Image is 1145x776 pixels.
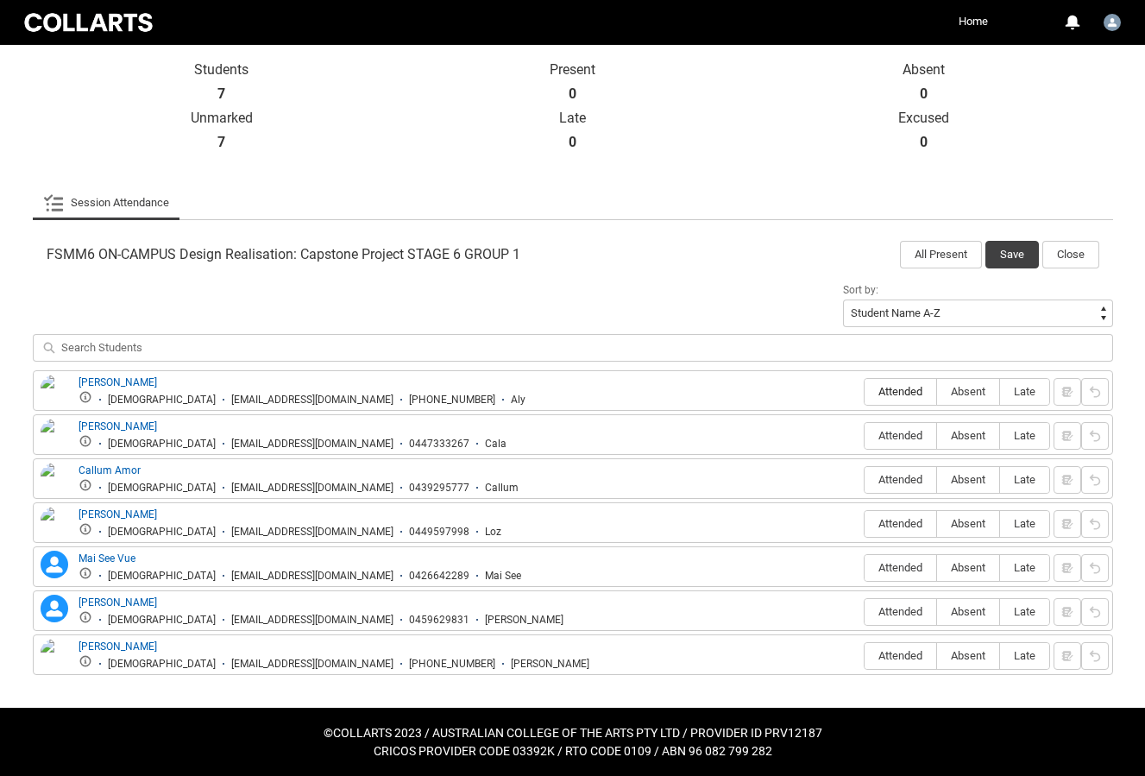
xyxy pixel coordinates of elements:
[217,134,225,151] strong: 7
[920,134,928,151] strong: 0
[409,570,469,583] div: 0426642289
[1000,517,1049,530] span: Late
[231,394,393,407] div: [EMAIL_ADDRESS][DOMAIN_NAME]
[108,526,216,539] div: [DEMOGRAPHIC_DATA]
[79,508,157,520] a: [PERSON_NAME]
[41,595,68,622] lightning-icon: Mikayla Scott
[231,658,393,671] div: [EMAIL_ADDRESS][DOMAIN_NAME]
[108,658,216,671] div: [DEMOGRAPHIC_DATA]
[865,429,936,442] span: Attended
[409,438,469,451] div: 0447333267
[79,464,141,476] a: Callum Amor
[409,658,495,671] div: [PHONE_NUMBER]
[569,85,576,103] strong: 0
[108,614,216,627] div: [DEMOGRAPHIC_DATA]
[47,110,398,127] p: Unmarked
[108,394,216,407] div: [DEMOGRAPHIC_DATA]
[485,438,506,451] div: Cala
[79,376,157,388] a: [PERSON_NAME]
[485,482,519,495] div: Callum
[748,110,1099,127] p: Excused
[865,385,936,398] span: Attended
[41,639,68,677] img: Stephanie Troiano
[937,473,999,486] span: Absent
[920,85,928,103] strong: 0
[79,420,157,432] a: [PERSON_NAME]
[865,561,936,574] span: Attended
[47,61,398,79] p: Students
[1000,385,1049,398] span: Late
[748,61,1099,79] p: Absent
[1000,473,1049,486] span: Late
[1081,422,1109,450] button: Reset
[485,614,563,627] div: [PERSON_NAME]
[937,605,999,618] span: Absent
[485,570,521,583] div: Mai See
[231,570,393,583] div: [EMAIL_ADDRESS][DOMAIN_NAME]
[43,186,169,220] a: Session Attendance
[231,438,393,451] div: [EMAIL_ADDRESS][DOMAIN_NAME]
[1099,7,1125,35] button: User Profile User16602840284206513278
[108,570,216,583] div: [DEMOGRAPHIC_DATA]
[937,649,999,662] span: Absent
[79,640,157,653] a: [PERSON_NAME]
[954,9,992,35] a: Home
[511,658,589,671] div: [PERSON_NAME]
[409,526,469,539] div: 0449597998
[409,482,469,495] div: 0439295777
[1104,14,1121,31] img: User16602840284206513278
[1000,561,1049,574] span: Late
[900,241,982,268] button: All Present
[397,110,748,127] p: Late
[843,284,878,296] span: Sort by:
[231,482,393,495] div: [EMAIL_ADDRESS][DOMAIN_NAME]
[1081,466,1109,494] button: Reset
[1081,642,1109,670] button: Reset
[231,526,393,539] div: [EMAIL_ADDRESS][DOMAIN_NAME]
[865,649,936,662] span: Attended
[47,246,520,263] span: FSMM6 ON-CAMPUS Design Realisation: Capstone Project STAGE 6 GROUP 1
[865,473,936,486] span: Attended
[937,385,999,398] span: Absent
[41,551,68,578] lightning-icon: Mai See Vue
[1000,429,1049,442] span: Late
[1000,649,1049,662] span: Late
[41,419,68,469] img: Cala Hernandez-Godoy
[409,394,495,407] div: [PHONE_NUMBER]
[865,605,936,618] span: Attended
[33,334,1113,362] input: Search Students
[108,438,216,451] div: [DEMOGRAPHIC_DATA]
[865,517,936,530] span: Attended
[397,61,748,79] p: Present
[217,85,225,103] strong: 7
[231,614,393,627] div: [EMAIL_ADDRESS][DOMAIN_NAME]
[937,561,999,574] span: Absent
[79,596,157,609] a: [PERSON_NAME]
[41,375,68,413] img: Alyssa Dimakakos
[79,552,135,565] a: Mai See Vue
[485,526,501,539] div: Loz
[985,241,1039,268] button: Save
[1042,241,1099,268] button: Close
[409,614,469,627] div: 0459629831
[1081,510,1109,538] button: Reset
[41,463,68,501] img: Callum Amor
[108,482,216,495] div: [DEMOGRAPHIC_DATA]
[1081,378,1109,406] button: Reset
[33,186,179,220] li: Session Attendance
[41,507,68,545] img: Lauren Vandermaat
[569,134,576,151] strong: 0
[1081,554,1109,582] button: Reset
[1000,605,1049,618] span: Late
[1081,598,1109,626] button: Reset
[937,429,999,442] span: Absent
[511,394,525,407] div: Aly
[937,517,999,530] span: Absent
